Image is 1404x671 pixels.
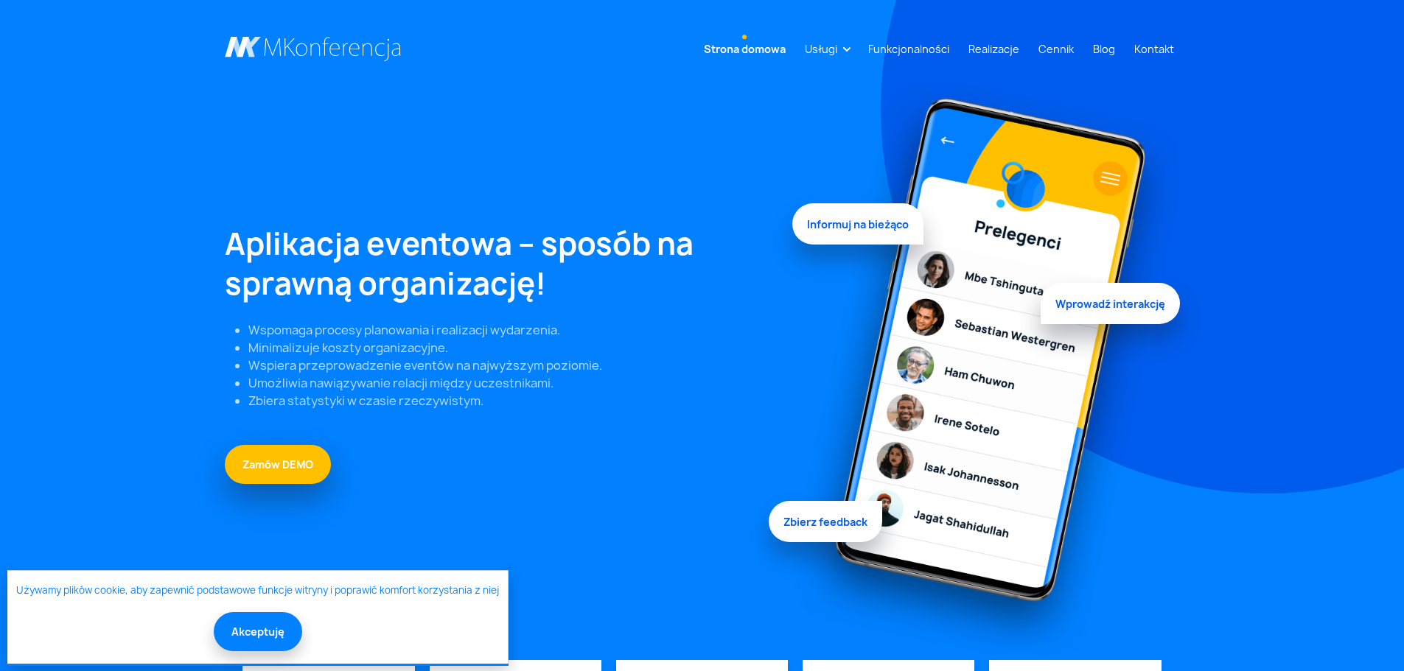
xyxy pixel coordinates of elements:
a: Usługi [799,35,843,63]
a: Cennik [1033,35,1080,63]
li: Minimalizuje koszty organizacyjne. [248,339,775,356]
li: Wspiera przeprowadzenie eventów na najwyższym poziomie. [248,356,775,374]
li: Umożliwia nawiązywanie relacji między uczestnikami. [248,374,775,392]
a: Strona domowa [698,35,792,63]
span: Wprowadź interakcję [1041,278,1180,320]
h1: Aplikacja eventowa – sposób na sprawną organizację! [225,224,775,303]
img: Graficzny element strony [792,82,1180,660]
span: Informuj na bieżąco [792,208,923,249]
a: Kontakt [1128,35,1180,63]
li: Wspomaga procesy planowania i realizacji wydarzenia. [248,321,775,339]
button: Akceptuję [214,612,302,651]
a: Blog [1087,35,1121,63]
span: Zbierz feedback [769,496,882,538]
a: Realizacje [963,35,1025,63]
a: Funkcjonalności [862,35,955,63]
a: Używamy plików cookie, aby zapewnić podstawowe funkcje witryny i poprawić komfort korzystania z niej [16,583,499,598]
li: Zbiera statystyki w czasie rzeczywistym. [248,392,775,410]
a: Zamów DEMO [225,445,331,484]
